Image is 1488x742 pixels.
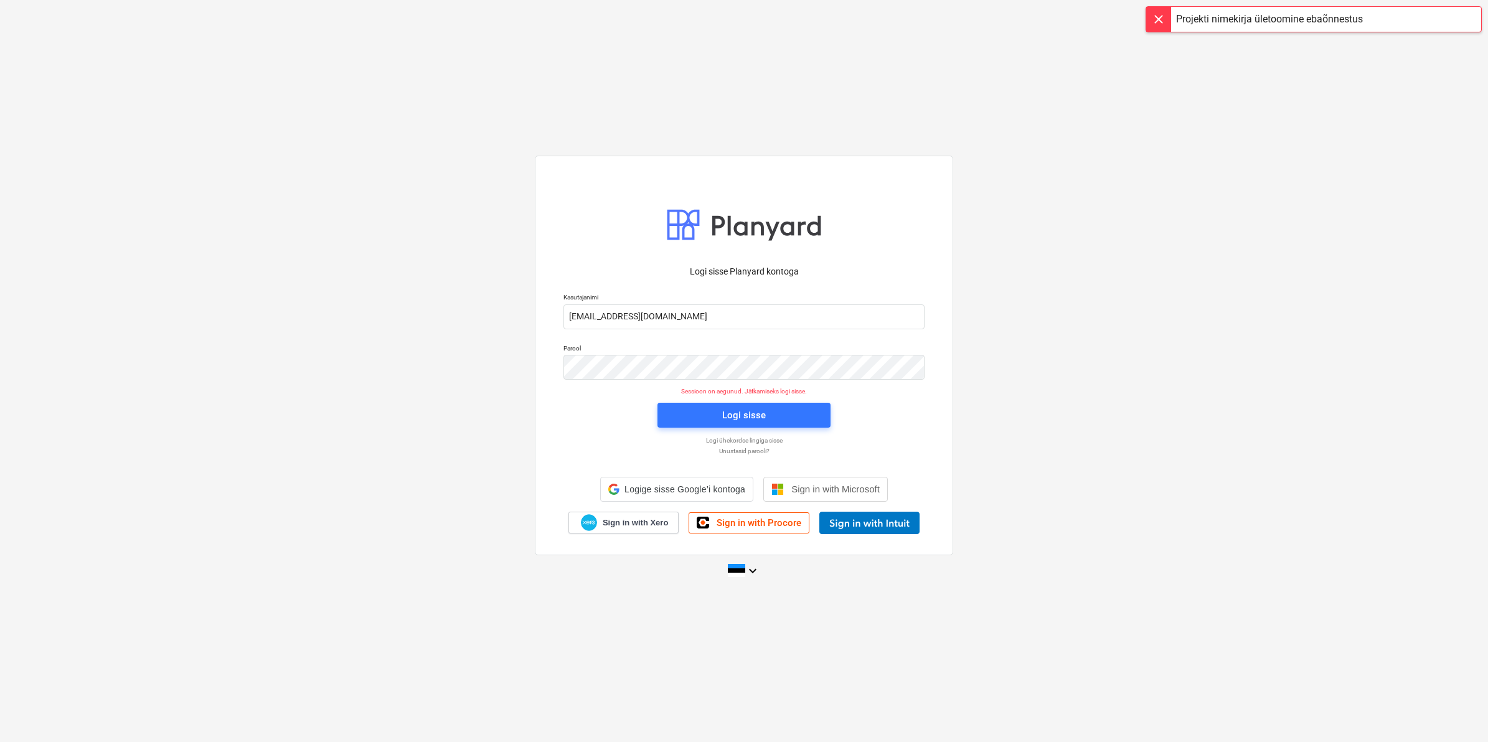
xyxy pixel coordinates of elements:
span: Sign in with Microsoft [791,484,880,494]
span: Logige sisse Google’i kontoga [624,484,745,494]
a: Sign in with Procore [689,512,809,533]
a: Logi ühekordse lingiga sisse [557,436,931,444]
input: Kasutajanimi [563,304,925,329]
i: keyboard_arrow_down [745,563,760,578]
a: Sign in with Xero [568,512,679,533]
button: Logi sisse [657,403,831,428]
div: Projekti nimekirja ületoomine ebaõnnestus [1176,12,1363,27]
p: Logi sisse Planyard kontoga [563,265,925,278]
p: Kasutajanimi [563,293,925,304]
span: Sign in with Xero [603,517,668,528]
img: Xero logo [581,514,597,531]
div: Logi sisse [722,407,766,423]
a: Unustasid parooli? [557,447,931,455]
p: Parool [563,344,925,355]
span: Sign in with Procore [717,517,801,528]
p: Sessioon on aegunud. Jätkamiseks logi sisse. [556,387,932,395]
img: Microsoft logo [771,483,784,495]
div: Logige sisse Google’i kontoga [600,477,753,502]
